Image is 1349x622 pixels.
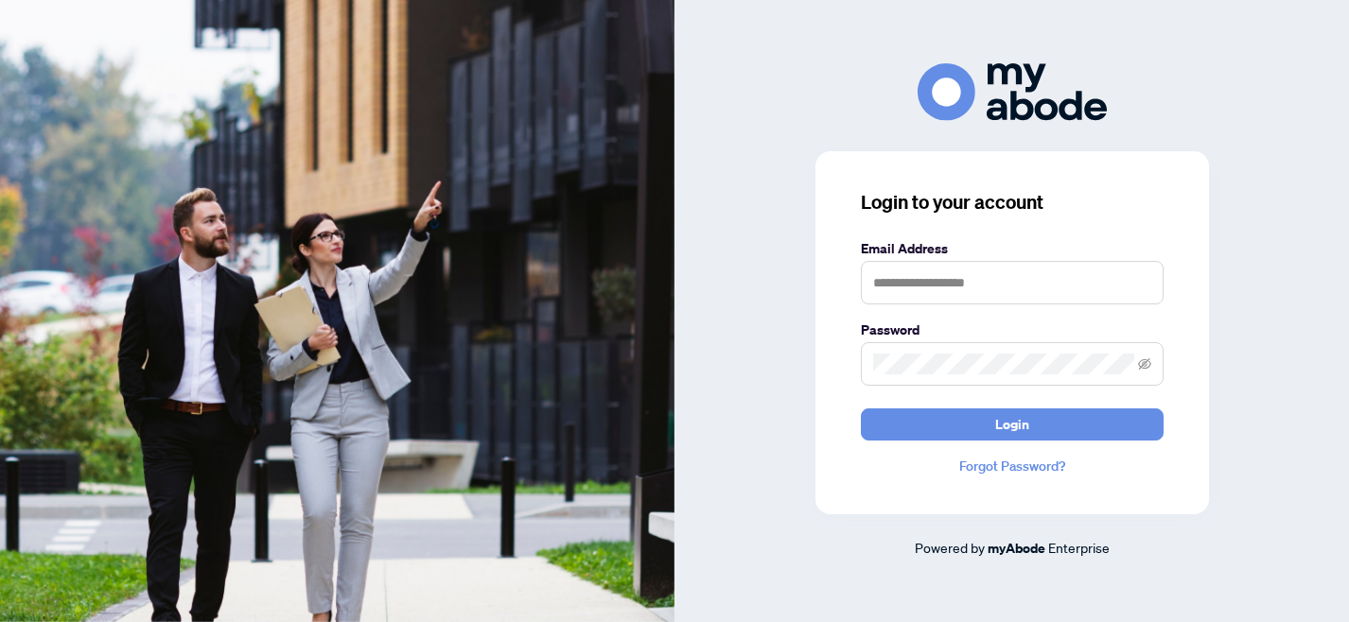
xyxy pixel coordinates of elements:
[861,408,1164,441] button: Login
[1138,357,1151,371] span: eye-invisible
[861,320,1164,340] label: Password
[988,538,1045,559] a: myAbode
[1048,539,1110,556] span: Enterprise
[918,63,1107,121] img: ma-logo
[915,539,985,556] span: Powered by
[861,456,1164,476] a: Forgot Password?
[861,189,1164,216] h3: Login to your account
[995,409,1029,440] span: Login
[861,238,1164,259] label: Email Address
